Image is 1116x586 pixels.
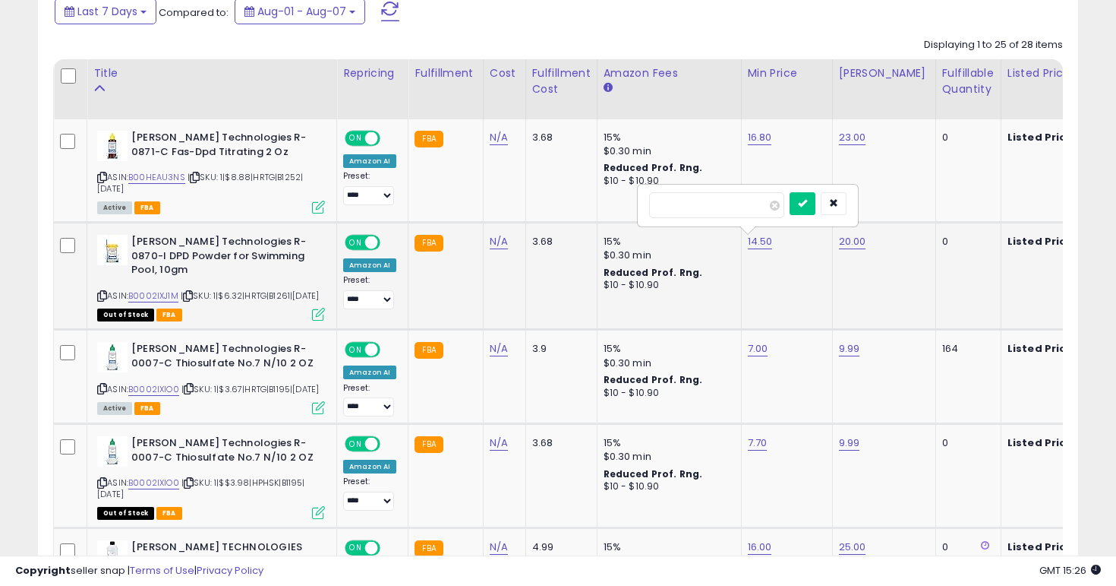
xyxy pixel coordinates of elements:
a: Privacy Policy [197,563,263,578]
small: FBA [415,436,443,453]
div: ASIN: [97,131,325,212]
span: Compared to: [159,5,229,20]
a: B0002IXIO0 [128,383,179,396]
a: 9.99 [839,341,860,356]
div: Amazon AI [343,258,396,272]
div: 0 [942,540,989,554]
img: 31P6lnrAIqL._SL40_.jpg [97,540,128,571]
div: Min Price [748,65,826,81]
div: 3.68 [532,131,585,144]
div: Title [93,65,330,81]
div: seller snap | | [15,564,263,578]
a: 14.50 [748,234,773,249]
span: 2025-08-15 15:26 GMT [1039,563,1101,578]
a: N/A [490,341,508,356]
span: Aug-01 - Aug-07 [257,4,346,19]
div: $0.30 min [604,249,730,262]
div: 15% [604,235,730,249]
div: 15% [604,131,730,144]
div: Fulfillment [415,65,476,81]
div: 4.99 [532,540,585,554]
small: FBA [415,342,443,359]
b: [PERSON_NAME] Technologies R-0870-I DPD Powder for Swimming Pool, 10gm [131,235,316,281]
div: ASIN: [97,436,325,518]
span: ON [346,438,365,451]
img: 41dXWe6upaL._SL40_.jpg [97,342,128,372]
span: | SKU: 1|$8.88|HRTG|B1252|[DATE] [97,171,303,194]
div: 3.9 [532,342,585,356]
div: 15% [604,342,730,356]
b: Listed Price: [1007,436,1077,450]
div: $0.30 min [604,356,730,370]
div: $10 - $10.90 [604,175,730,188]
a: 16.80 [748,130,772,145]
a: N/A [490,540,508,555]
span: ON [346,236,365,249]
span: OFF [378,438,402,451]
div: 0 [942,131,989,144]
div: $0.30 min [604,450,730,464]
div: ASIN: [97,235,325,319]
div: $10 - $10.90 [604,480,730,493]
div: Fulfillment Cost [532,65,591,97]
b: Listed Price: [1007,130,1077,144]
b: Listed Price: [1007,540,1077,554]
div: Preset: [343,477,396,511]
div: $0.30 min [604,144,730,158]
a: 25.00 [839,540,866,555]
div: Repricing [343,65,402,81]
div: 0 [942,436,989,450]
span: Last 7 Days [77,4,137,19]
b: [PERSON_NAME] TECHNOLOGIES INC R-0013-E CYANURIC ACID 16 OZ [131,540,316,572]
div: Fulfillable Quantity [942,65,995,97]
a: 7.70 [748,436,768,451]
div: $10 - $10.90 [604,387,730,400]
div: 3.68 [532,235,585,249]
span: OFF [378,236,402,249]
img: 41uFYcGn65L._SL40_.jpg [97,235,128,265]
span: All listings that are currently out of stock and unavailable for purchase on Amazon [97,309,154,322]
small: FBA [415,540,443,557]
img: 41dXWe6upaL._SL40_.jpg [97,436,128,467]
div: Cost [490,65,519,81]
b: [PERSON_NAME] Technologies R-0007-C Thiosulfate No.7 N/10 2 OZ [131,342,316,374]
a: B0002IXJ1M [128,290,178,303]
span: FBA [134,402,160,415]
b: Listed Price: [1007,341,1077,356]
strong: Copyright [15,563,71,578]
a: 7.00 [748,341,768,356]
a: 23.00 [839,130,866,145]
a: B0002IXIO0 [128,477,179,489]
span: All listings currently available for purchase on Amazon [97,402,132,415]
div: Preset: [343,171,396,205]
span: All listings that are currently out of stock and unavailable for purchase on Amazon [97,507,154,520]
div: Amazon AI [343,366,396,379]
small: FBA [415,131,443,147]
span: OFF [378,132,402,145]
a: 16.00 [748,540,772,555]
img: 41ptuF6TFNL._SL40_.jpg [97,131,128,161]
b: [PERSON_NAME] Technologies R-0007-C Thiosulfate No.7 N/10 2 OZ [131,436,316,468]
b: Reduced Prof. Rng. [604,161,703,174]
a: Terms of Use [130,563,194,578]
div: [PERSON_NAME] [839,65,929,81]
a: N/A [490,436,508,451]
a: N/A [490,234,508,249]
span: | SKU: 1|$6.32|HRTG|B1261|[DATE] [181,290,319,302]
div: 15% [604,436,730,450]
span: FBA [156,507,182,520]
div: ASIN: [97,342,325,413]
span: FBA [156,309,182,322]
span: All listings currently available for purchase on Amazon [97,201,132,214]
span: | SKU: 1|$$3.98|HPHSK|B1195|[DATE] [97,477,305,499]
small: Amazon Fees. [604,81,613,95]
b: [PERSON_NAME] Technologies R-0871-C Fas-Dpd Titrating 2 Oz [131,131,316,163]
div: $10 - $10.90 [604,279,730,292]
small: FBA [415,235,443,252]
div: Preset: [343,275,396,309]
a: 20.00 [839,234,866,249]
span: ON [346,344,365,356]
div: Preset: [343,383,396,417]
span: ON [346,132,365,145]
b: Reduced Prof. Rng. [604,266,703,279]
